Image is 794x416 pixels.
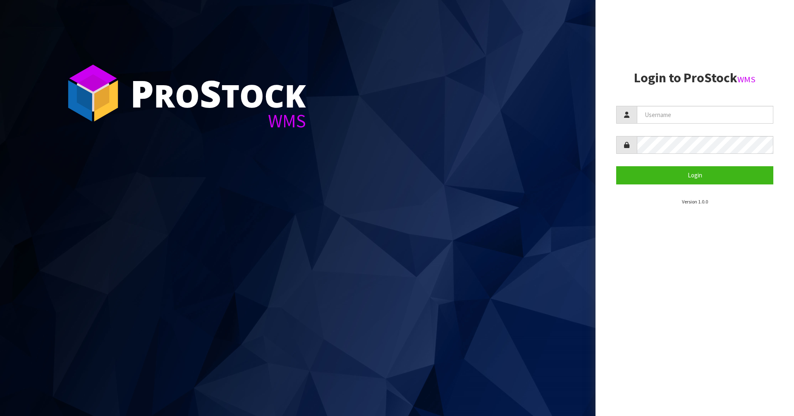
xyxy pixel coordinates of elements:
button: Login [616,166,773,184]
h2: Login to ProStock [616,71,773,85]
small: WMS [737,74,756,85]
span: S [200,68,221,118]
div: ro tock [130,74,306,112]
small: Version 1.0.0 [682,198,708,205]
div: WMS [130,112,306,130]
input: Username [637,106,773,124]
span: P [130,68,154,118]
img: ProStock Cube [62,62,124,124]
